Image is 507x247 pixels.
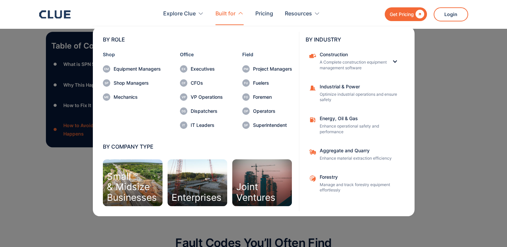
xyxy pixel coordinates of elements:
div: Built for [215,3,236,24]
div: Industrial & Power [320,84,400,89]
a: Foremen [242,93,292,101]
div: Enterprises [172,192,221,203]
a: Enterprises [168,159,227,206]
div: BY COMPANY TYPE [103,144,292,149]
a: Industrial & PowerOptimize industrial operations and ensure safety [306,81,404,106]
p: Enhance operational safety and performance [320,123,400,135]
a: Dispatchers [180,107,223,115]
div: Equipment Managers [114,67,161,71]
div: Built for [215,3,244,24]
div: Aggregate and Quarry [320,148,400,153]
a: Shop Managers [103,79,161,87]
div: Executives [191,67,223,71]
div: Foremen [253,95,292,99]
div: IT Leaders [191,123,223,128]
div: Joint Ventures [236,182,275,203]
div: Shop Managers [114,81,161,85]
p: A Complete construction equipment management software [320,60,387,71]
a: VP Operations [180,93,223,101]
div: Superintendent [253,123,292,128]
div: Mechanics [114,95,161,99]
img: fleet fuel icon [309,116,316,123]
img: Construction [309,52,316,60]
a: JointVentures [232,159,292,206]
p: Manage and track forestry equipment effortlessly [320,182,400,193]
div: Construction [320,52,387,57]
div: Explore Clue [163,3,204,24]
div: Dispatchers [191,109,223,113]
a: Login [434,7,468,21]
div: Operators [253,109,292,113]
a: Aggregate and QuarryEnhance material extraction efficiency [306,145,404,165]
div: ConstructionConstructionA Complete construction equipment management software [306,49,404,74]
a: CFOs [180,79,223,87]
a: Fuelers [242,79,292,87]
img: Aggregate and Quarry [309,175,316,182]
a: IT Leaders [180,121,223,129]
div: Energy, Oil & Gas [320,116,400,121]
img: Construction cone icon [309,84,316,92]
div:  [414,10,424,18]
nav: Built for [39,25,468,216]
div: BY ROLE [103,37,292,42]
div: Resources [285,3,320,24]
div: Project Managers [253,67,292,71]
a: Energy, Oil & GasEnhance operational safety and performance [306,113,404,138]
div: BY INDUSTRY [306,37,404,42]
a: Mechanics [103,93,161,101]
p: Enhance material extraction efficiency [320,156,400,161]
a: ForestryManage and track forestry equipment effortlessly [306,171,404,197]
div: Small & Midsize Businesses [107,171,157,203]
div: Resources [285,3,312,24]
div: Explore Clue [163,3,196,24]
div: Office [180,52,223,57]
a: Get Pricing [385,7,427,21]
div: VP Operations [191,95,223,99]
div: Field [242,52,292,57]
div: Shop [103,52,161,57]
a: Superintendent [242,121,292,129]
a: Equipment Managers [103,65,161,73]
a: ConstructionA Complete construction equipment management software [306,49,391,74]
a: Project Managers [242,65,292,73]
div: CFOs [191,81,223,85]
div: Get Pricing [390,10,414,18]
a: Small& MidsizeBusinesses [103,159,163,206]
div: Fuelers [253,81,292,85]
p: Optimize industrial operations and ensure safety [320,92,400,103]
img: Aggregate and Quarry [309,148,316,156]
a: Operators [242,107,292,115]
div: Forestry [320,175,400,179]
a: Executives [180,65,223,73]
a: Pricing [255,3,273,24]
